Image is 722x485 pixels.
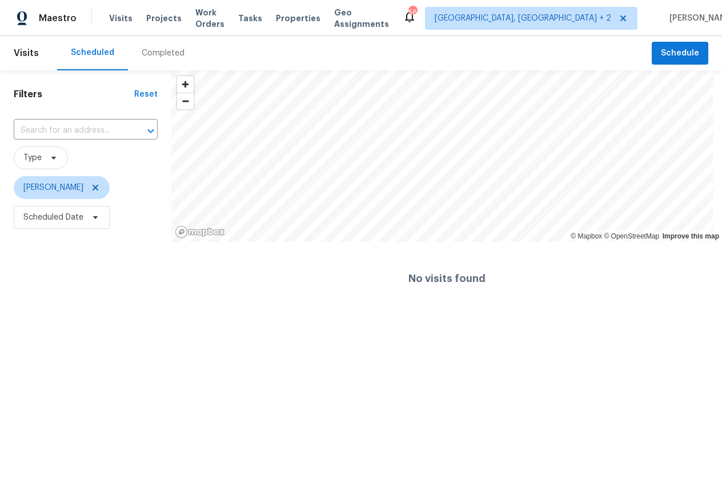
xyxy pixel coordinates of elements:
[14,41,39,66] span: Visits
[571,232,602,240] a: Mapbox
[177,93,194,109] button: Zoom out
[175,225,225,238] a: Mapbox homepage
[142,47,184,59] div: Completed
[146,13,182,24] span: Projects
[23,182,83,193] span: [PERSON_NAME]
[177,76,194,93] button: Zoom in
[23,152,42,164] span: Type
[663,232,719,240] a: Improve this map
[276,13,320,24] span: Properties
[408,7,416,18] div: 56
[604,232,659,240] a: OpenStreetMap
[134,89,158,100] div: Reset
[408,273,486,284] h4: No visits found
[14,122,126,140] input: Search for an address...
[143,123,159,139] button: Open
[652,42,708,65] button: Schedule
[334,7,389,30] span: Geo Assignments
[39,13,77,24] span: Maestro
[435,13,611,24] span: [GEOGRAPHIC_DATA], [GEOGRAPHIC_DATA] + 2
[195,7,224,30] span: Work Orders
[238,14,262,22] span: Tasks
[171,70,713,242] canvas: Map
[661,46,699,61] span: Schedule
[109,13,133,24] span: Visits
[14,89,134,100] h1: Filters
[71,47,114,58] div: Scheduled
[23,212,83,223] span: Scheduled Date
